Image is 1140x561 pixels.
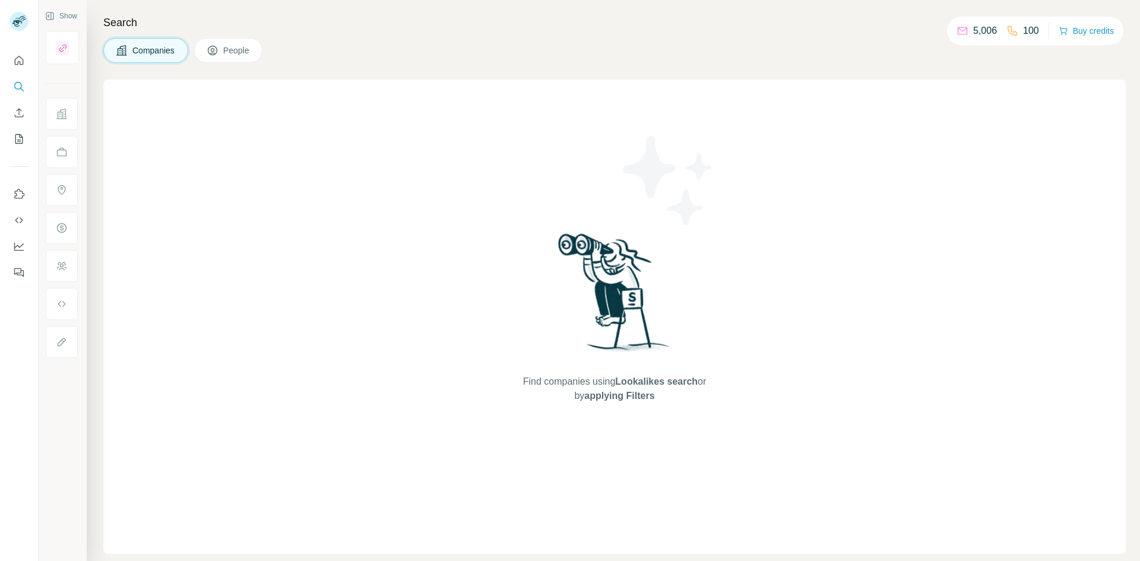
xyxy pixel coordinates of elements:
[9,236,28,257] button: Dashboard
[553,230,676,363] img: Surfe Illustration - Woman searching with binoculars
[132,45,176,56] span: Companies
[1059,23,1114,39] button: Buy credits
[615,127,721,234] img: Surfe Illustration - Stars
[584,391,654,401] span: applying Filters
[9,128,28,150] button: My lists
[615,376,698,386] span: Lookalikes search
[9,76,28,97] button: Search
[973,24,997,38] p: 5,006
[37,7,85,25] button: Show
[520,375,710,403] span: Find companies using or by
[9,50,28,71] button: Quick start
[9,183,28,205] button: Use Surfe on LinkedIn
[9,102,28,123] button: Enrich CSV
[1023,24,1039,38] p: 100
[103,14,1126,31] h4: Search
[9,262,28,283] button: Feedback
[9,210,28,231] button: Use Surfe API
[223,45,251,56] span: People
